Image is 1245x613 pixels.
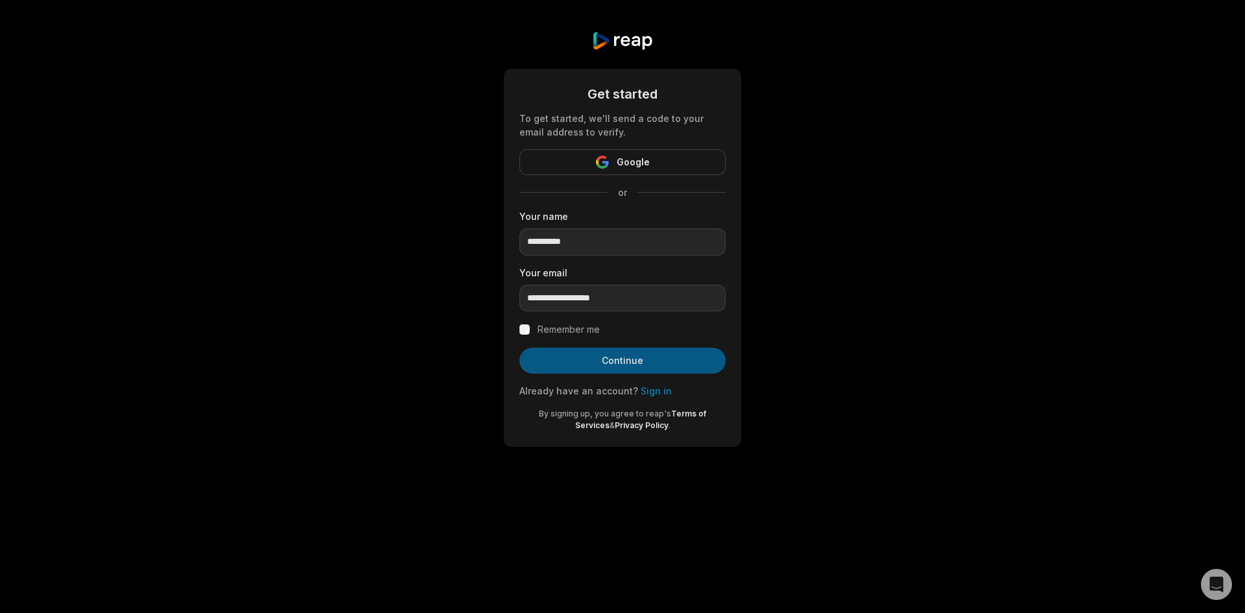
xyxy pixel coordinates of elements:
[608,186,637,199] span: or
[610,420,615,430] span: &
[519,112,726,139] div: To get started, we'll send a code to your email address to verify.
[519,210,726,223] label: Your name
[538,322,600,337] label: Remember me
[519,149,726,175] button: Google
[519,385,638,396] span: Already have an account?
[519,266,726,280] label: Your email
[519,84,726,104] div: Get started
[615,420,669,430] a: Privacy Policy
[641,385,672,396] a: Sign in
[539,409,671,418] span: By signing up, you agree to reap's
[669,420,670,430] span: .
[1201,569,1232,600] div: Open Intercom Messenger
[591,31,653,51] img: reap
[617,154,650,170] span: Google
[519,348,726,374] button: Continue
